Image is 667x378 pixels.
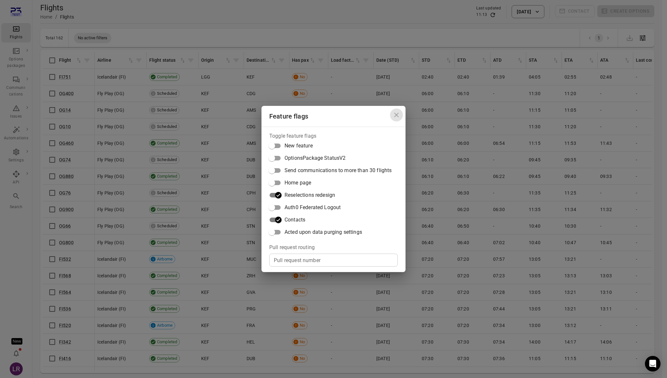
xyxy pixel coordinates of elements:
[285,191,335,199] span: Reselections redesign
[285,154,346,162] span: OptionsPackage StatusV2
[390,108,403,121] button: Close dialog
[285,179,311,187] span: Home page
[285,204,341,211] span: Auth0 Federated Logout
[285,228,362,236] span: Acted upon data purging settings
[645,356,661,372] div: Open Intercom Messenger
[261,106,406,127] h2: Feature flags
[269,244,315,251] legend: Pull request routing
[269,132,316,140] legend: Toggle feature flags
[285,142,313,150] span: New feature
[285,167,392,174] span: Send communications to more than 30 flights
[285,216,305,224] span: Contacts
